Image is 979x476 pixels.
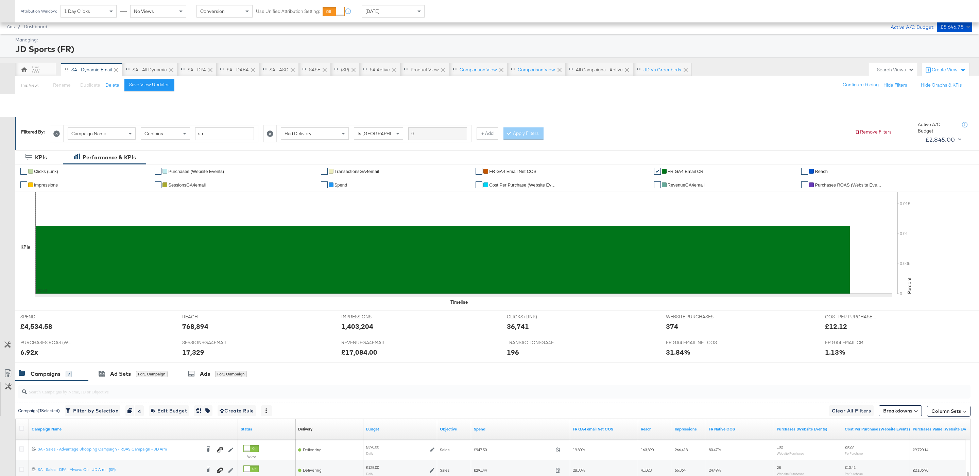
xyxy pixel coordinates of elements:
span: PURCHASES ROAS (WEBSITE EVENTS) [20,339,71,346]
div: Attribution Window: [20,9,57,14]
sub: Website Purchases [777,451,804,455]
button: £2,845.00 [923,134,963,145]
sub: Per Purchase [845,472,863,476]
span: Spend [334,182,347,188]
span: Rename [53,82,71,88]
button: Create Rule [218,405,256,416]
span: SessionsGA4email [168,182,206,188]
button: Hide Filters [883,82,907,88]
a: ✔ [476,181,482,188]
span: COST PER PURCHASE (WEBSITE EVENTS) [825,314,876,320]
div: £2,845.00 [925,135,955,145]
span: 24.49% [709,468,721,473]
div: Active A/C Budget [883,21,933,32]
a: ✔ [321,168,328,175]
button: Breakdowns [879,405,922,416]
a: Dashboard [24,24,47,29]
div: SA - Dynamic email [71,67,112,73]
div: Ad Sets [110,370,131,378]
span: 266,413 [675,447,688,452]
div: SA - DABA [227,67,249,73]
a: ✔ [801,181,808,188]
div: Drag to reorder tab [263,68,267,71]
a: ✔ [155,181,161,188]
div: £390.00 [366,444,379,450]
div: Drag to reorder tab [404,68,408,71]
div: Drag to reorder tab [637,68,640,71]
span: [DATE] [365,8,379,14]
div: 1.13% [825,347,845,357]
div: SASF [309,67,320,73]
a: Your campaign name. [32,426,235,432]
button: Filter by Selection [65,405,120,416]
button: Column Sets [927,406,971,417]
button: £5,646.78 [937,21,972,32]
a: The total amount spent to date. [474,426,567,432]
div: Create View [932,67,966,73]
span: Impressions [34,182,58,188]
span: 41,028 [641,468,652,473]
div: SA Active [370,67,390,73]
label: Use Unified Attribution Setting: [256,8,320,15]
button: Delete [105,82,119,88]
div: AW [32,68,39,74]
div: KPIs [20,244,30,250]
a: ✔ [20,181,27,188]
div: Performance & KPIs [83,154,136,161]
button: + Add [477,127,498,140]
span: Duplicate [80,82,100,88]
div: SA - Sales - Advantage Shopping Campaign - ROAS Campaign - JD Arm [38,446,201,452]
div: Ads [200,370,210,378]
div: Active A/C Budget [918,121,955,134]
span: 65,864 [675,468,686,473]
div: Drag to reorder tab [126,68,130,71]
button: Edit Budget [149,405,189,416]
div: 768,894 [182,321,208,331]
div: (SP) [341,67,349,73]
div: SA - All Dynamic [133,67,167,73]
div: for 1 Campaign [215,371,247,377]
span: Ads [7,24,15,29]
div: Campaign ( 1 Selected) [18,408,60,414]
span: Delivering [303,468,322,473]
span: £9.29 [845,444,854,449]
span: Purchases ROAS (Website Events) [815,182,883,188]
sub: Daily [366,451,373,455]
a: ✔ [20,168,27,175]
span: £291.44 [474,468,553,473]
div: All Campaigns - Active [576,67,623,73]
a: ✔ [155,168,161,175]
a: ✔ [654,181,661,188]
span: FR GA4 email Net COS [489,169,536,174]
div: Drag to reorder tab [334,68,338,71]
div: SA - DPA [188,67,206,73]
span: FR GA4 EMAIL CR [825,339,876,346]
span: Purchases (Website Events) [168,169,224,174]
div: Timeline [450,299,468,305]
span: 19.30% [573,447,585,452]
div: 36,741 [507,321,529,331]
div: 9 [66,371,72,377]
span: CLICKS (LINK) [507,314,558,320]
a: ✔ [654,168,661,175]
input: Enter a search term [408,127,467,140]
div: Filtered By: [21,129,45,135]
span: Sales [440,468,450,473]
span: Sales [440,447,450,452]
a: FR Native COS [709,426,771,432]
div: SA - ASC [270,67,288,73]
div: £4,534.58 [20,321,52,331]
span: Campaign Name [71,130,106,137]
div: Product View [411,67,439,73]
div: £5,646.78 [940,23,964,31]
div: Drag to reorder tab [363,68,367,71]
div: JD vs Greenbirds [643,67,681,73]
span: TRANSACTIONSGA4EMAIL [507,339,558,346]
span: £10.41 [845,465,856,470]
div: Save View Updates [129,82,170,88]
span: WEBSITE PURCHASES [666,314,717,320]
sub: Daily [366,472,373,476]
div: Managing: [15,37,971,43]
a: Shows the current state of your Ad Campaign. [241,426,293,432]
span: / [15,24,24,29]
